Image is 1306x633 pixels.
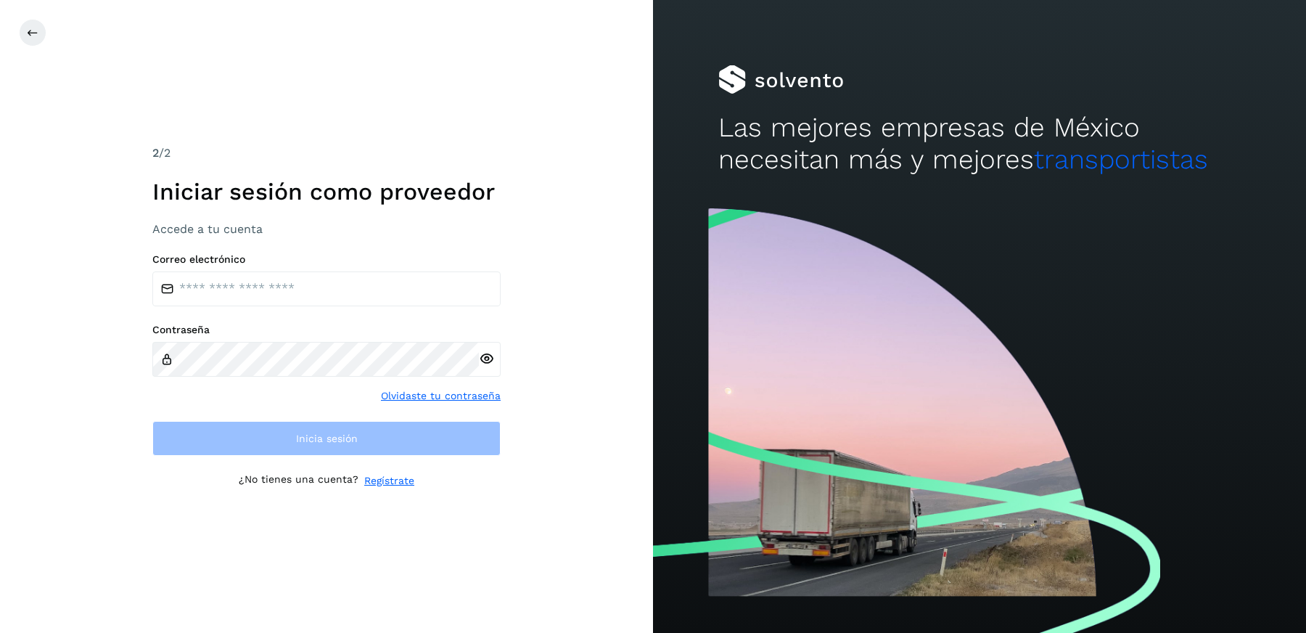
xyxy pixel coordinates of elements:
[364,473,414,489] a: Regístrate
[296,433,358,444] span: Inicia sesión
[152,421,501,456] button: Inicia sesión
[152,222,501,236] h3: Accede a tu cuenta
[152,146,159,160] span: 2
[1034,144,1208,175] span: transportistas
[152,144,501,162] div: /2
[152,253,501,266] label: Correo electrónico
[239,473,358,489] p: ¿No tienes una cuenta?
[152,324,501,336] label: Contraseña
[152,178,501,205] h1: Iniciar sesión como proveedor
[381,388,501,404] a: Olvidaste tu contraseña
[718,112,1241,176] h2: Las mejores empresas de México necesitan más y mejores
